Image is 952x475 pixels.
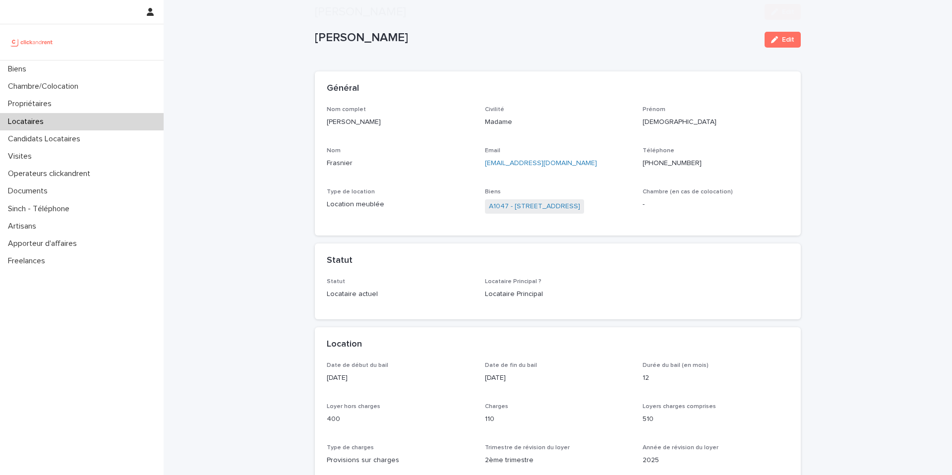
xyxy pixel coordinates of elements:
[485,414,631,424] p: 110
[765,4,801,20] button: Edit
[327,279,345,285] span: Statut
[4,169,98,178] p: Operateurs clickandrent
[485,160,597,167] a: [EMAIL_ADDRESS][DOMAIN_NAME]
[782,8,794,15] span: Edit
[327,455,473,466] p: Provisions sur charges
[643,373,789,383] p: 12
[4,99,59,109] p: Propriétaires
[327,83,359,94] h2: Général
[4,186,56,196] p: Documents
[643,414,789,424] p: 510
[327,414,473,424] p: 400
[489,201,580,212] a: A1047 - [STREET_ADDRESS]
[643,148,674,154] span: Téléphone
[327,339,362,350] h2: Location
[327,255,353,266] h2: Statut
[643,445,718,451] span: Année de révision du loyer
[4,64,34,74] p: Biens
[4,239,85,248] p: Apporteur d'affaires
[485,445,570,451] span: Trimestre de révision du loyer
[327,445,374,451] span: Type de charges
[315,31,757,45] p: [PERSON_NAME]
[327,189,375,195] span: Type de location
[327,362,388,368] span: Date de début du bail
[485,362,537,368] span: Date de fin du bail
[643,455,789,466] p: 2025
[315,5,406,19] h2: [PERSON_NAME]
[643,158,789,169] p: [PHONE_NUMBER]
[327,199,473,210] p: Location meublée
[4,134,88,144] p: Candidats Locataires
[643,117,789,127] p: [DEMOGRAPHIC_DATA]
[327,404,380,410] span: Loyer hors charges
[485,289,631,299] p: Locataire Principal
[485,279,541,285] span: Locataire Principal ?
[485,404,508,410] span: Charges
[485,189,501,195] span: Biens
[327,373,473,383] p: [DATE]
[4,152,40,161] p: Visites
[485,117,631,127] p: Madame
[327,117,473,127] p: [PERSON_NAME]
[327,107,366,113] span: Nom complet
[765,32,801,48] button: Edit
[643,404,716,410] span: Loyers charges comprises
[4,117,52,126] p: Locataires
[485,107,504,113] span: Civilité
[643,107,665,113] span: Prénom
[485,373,631,383] p: [DATE]
[485,455,631,466] p: 2ème trimestre
[8,32,56,52] img: UCB0brd3T0yccxBKYDjQ
[4,204,77,214] p: Sinch - Téléphone
[4,256,53,266] p: Freelances
[643,362,709,368] span: Durée du bail (en mois)
[4,82,86,91] p: Chambre/Colocation
[643,189,733,195] span: Chambre (en cas de colocation)
[485,148,500,154] span: Email
[782,36,794,43] span: Edit
[4,222,44,231] p: Artisans
[327,289,473,299] p: Locataire actuel
[327,148,341,154] span: Nom
[643,199,789,210] p: -
[327,158,473,169] p: Frasnier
